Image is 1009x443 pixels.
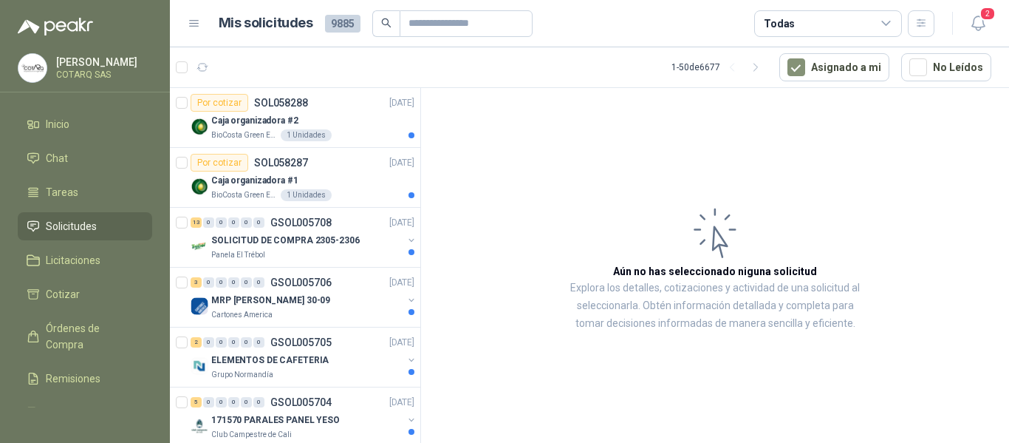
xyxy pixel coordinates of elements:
[281,129,332,141] div: 1 Unidades
[191,397,202,408] div: 5
[18,144,152,172] a: Chat
[965,10,991,37] button: 2
[211,189,278,201] p: BioCosta Green Energy S.A.S
[211,129,278,141] p: BioCosta Green Energy S.A.S
[18,399,152,427] a: Configuración
[191,274,417,321] a: 3 0 0 0 0 0 GSOL005706[DATE] Company LogoMRP [PERSON_NAME] 30-09Cartones America
[389,276,414,290] p: [DATE]
[389,336,414,350] p: [DATE]
[46,184,78,200] span: Tareas
[270,217,332,228] p: GSOL005708
[191,337,202,348] div: 2
[18,212,152,240] a: Solicitudes
[216,277,227,288] div: 0
[241,277,252,288] div: 0
[779,53,889,81] button: Asignado a mi
[211,429,292,441] p: Club Campestre de Cali
[46,371,100,387] span: Remisiones
[46,320,138,353] span: Órdenes de Compra
[18,365,152,393] a: Remisiones
[170,88,420,148] a: Por cotizarSOL058288[DATE] Company LogoCaja organizadora #2BioCosta Green Energy S.A.S1 Unidades
[671,55,767,79] div: 1 - 50 de 6677
[211,234,360,248] p: SOLICITUD DE COMPRA 2305-2306
[569,280,861,333] p: Explora los detalles, cotizaciones y actividad de una solicitud al seleccionarla. Obtén informaci...
[325,15,360,33] span: 9885
[203,397,214,408] div: 0
[18,246,152,274] a: Licitaciones
[270,337,332,348] p: GSOL005705
[191,217,202,228] div: 13
[203,217,214,228] div: 0
[46,252,100,268] span: Licitaciones
[241,397,252,408] div: 0
[389,156,414,170] p: [DATE]
[191,237,208,255] img: Company Logo
[211,369,273,381] p: Grupo Normandía
[191,417,208,435] img: Company Logo
[191,154,248,172] div: Por cotizar
[253,337,264,348] div: 0
[191,297,208,315] img: Company Logo
[764,16,795,32] div: Todas
[18,314,152,359] a: Órdenes de Compra
[901,53,991,81] button: No Leídos
[191,214,417,261] a: 13 0 0 0 0 0 GSOL005708[DATE] Company LogoSOLICITUD DE COMPRA 2305-2306Panela El Trébol
[228,217,239,228] div: 0
[254,158,308,168] p: SOL058287
[191,277,202,288] div: 3
[389,216,414,230] p: [DATE]
[18,178,152,206] a: Tareas
[228,397,239,408] div: 0
[219,13,313,34] h1: Mis solicitudes
[241,217,252,228] div: 0
[191,393,417,441] a: 5 0 0 0 0 0 GSOL005704[DATE] Company Logo171570 PARALES PANEL YESOClub Campestre de Cali
[389,96,414,110] p: [DATE]
[381,18,391,28] span: search
[253,397,264,408] div: 0
[216,397,227,408] div: 0
[203,277,214,288] div: 0
[211,249,265,261] p: Panela El Trébol
[211,354,329,368] p: ELEMENTOS DE CAFETERIA
[979,7,996,21] span: 2
[56,57,148,67] p: [PERSON_NAME]
[191,118,208,135] img: Company Logo
[254,98,308,108] p: SOL058288
[46,286,80,302] span: Cotizar
[211,294,330,308] p: MRP [PERSON_NAME] 30-09
[211,114,298,128] p: Caja organizadora #2
[211,174,298,188] p: Caja organizadora #1
[46,116,69,132] span: Inicio
[216,217,227,228] div: 0
[228,277,239,288] div: 0
[211,309,273,321] p: Cartones America
[253,217,264,228] div: 0
[18,54,47,82] img: Company Logo
[281,189,332,201] div: 1 Unidades
[389,396,414,410] p: [DATE]
[191,357,208,375] img: Company Logo
[46,405,111,421] span: Configuración
[191,177,208,195] img: Company Logo
[241,337,252,348] div: 0
[228,337,239,348] div: 0
[18,18,93,35] img: Logo peakr
[46,218,97,234] span: Solicitudes
[613,263,817,280] h3: Aún no has seleccionado niguna solicitud
[191,334,417,381] a: 2 0 0 0 0 0 GSOL005705[DATE] Company LogoELEMENTOS DE CAFETERIAGrupo Normandía
[270,397,332,408] p: GSOL005704
[211,413,340,427] p: 171570 PARALES PANEL YESO
[216,337,227,348] div: 0
[191,94,248,112] div: Por cotizar
[270,277,332,288] p: GSOL005706
[170,148,420,208] a: Por cotizarSOL058287[DATE] Company LogoCaja organizadora #1BioCosta Green Energy S.A.S1 Unidades
[18,110,152,138] a: Inicio
[253,277,264,288] div: 0
[56,70,148,79] p: COTARQ SAS
[46,150,68,166] span: Chat
[203,337,214,348] div: 0
[18,280,152,308] a: Cotizar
